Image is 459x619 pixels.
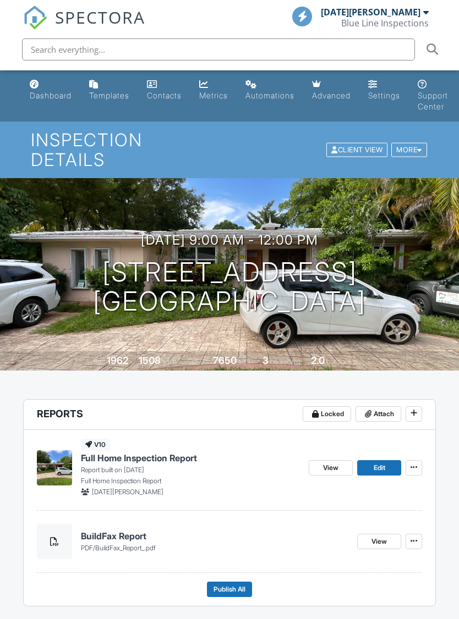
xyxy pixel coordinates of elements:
[326,357,358,366] span: bathrooms
[23,15,145,38] a: SPECTORA
[23,5,47,30] img: The Best Home Inspection Software - Spectora
[325,145,390,153] a: Client View
[30,91,72,100] div: Dashboard
[85,75,134,106] a: Templates
[213,355,237,366] div: 7650
[245,91,294,100] div: Automations
[147,91,182,100] div: Contacts
[308,75,355,106] a: Advanced
[263,355,269,366] div: 3
[311,355,325,366] div: 2.0
[89,91,129,100] div: Templates
[341,18,429,29] div: Blue Line Inspections
[418,91,448,111] div: Support Center
[312,91,351,100] div: Advanced
[93,357,105,366] span: Built
[195,75,232,106] a: Metrics
[143,75,186,106] a: Contacts
[321,7,420,18] div: [DATE][PERSON_NAME]
[93,258,366,316] h1: [STREET_ADDRESS] [GEOGRAPHIC_DATA]
[241,75,299,106] a: Automations (Basic)
[368,91,400,100] div: Settings
[31,130,428,169] h1: Inspection Details
[107,355,128,366] div: 1962
[25,75,76,106] a: Dashboard
[199,91,228,100] div: Metrics
[188,357,211,366] span: Lot Size
[22,38,415,60] input: Search everything...
[364,75,405,106] a: Settings
[270,357,300,366] span: bedrooms
[391,142,427,157] div: More
[139,355,161,366] div: 1508
[55,5,145,29] span: SPECTORA
[413,75,452,117] a: Support Center
[162,357,178,366] span: sq. ft.
[141,233,318,247] h3: [DATE] 9:00 am - 12:00 pm
[238,357,252,366] span: sq.ft.
[326,142,387,157] div: Client View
